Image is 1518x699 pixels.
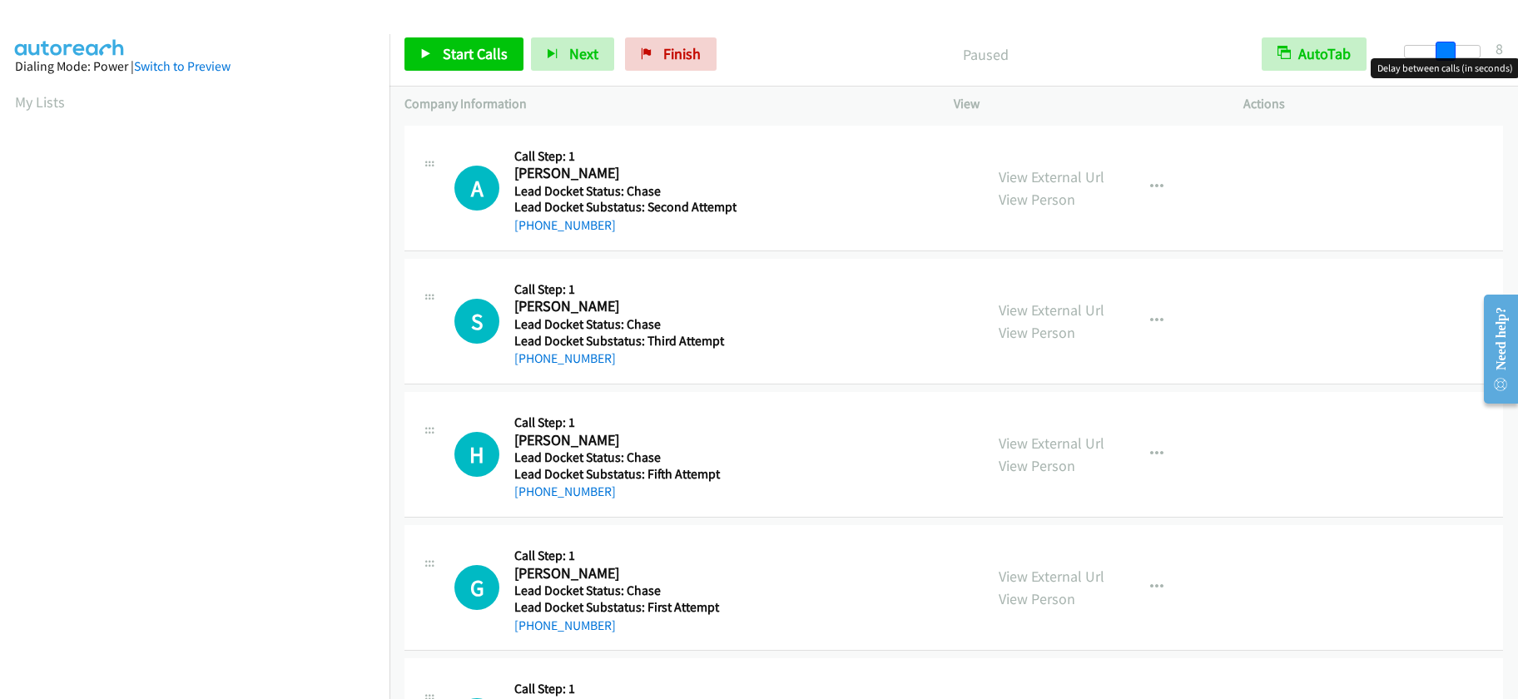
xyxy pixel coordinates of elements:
[514,582,732,599] h5: Lead Docket Status: Chase
[514,483,616,499] a: [PHONE_NUMBER]
[454,166,499,211] h1: A
[514,466,732,483] h5: Lead Docket Substatus: Fifth Attempt
[999,567,1104,586] a: View External Url
[15,92,65,112] a: My Lists
[1470,283,1518,415] iframe: Resource Center
[514,681,732,697] h5: Call Step: 1
[999,434,1104,453] a: View External Url
[1496,37,1503,60] div: 8
[15,57,375,77] div: Dialing Mode: Power |
[999,589,1075,608] a: View Person
[663,44,701,63] span: Finish
[569,44,598,63] span: Next
[999,167,1104,186] a: View External Url
[1243,94,1503,114] p: Actions
[739,43,1232,66] p: Paused
[514,599,732,616] h5: Lead Docket Substatus: First Attempt
[954,94,1213,114] p: View
[514,617,616,633] a: [PHONE_NUMBER]
[514,297,732,316] h2: [PERSON_NAME]
[514,333,732,349] h5: Lead Docket Substatus: Third Attempt
[404,94,924,114] p: Company Information
[514,316,732,333] h5: Lead Docket Status: Chase
[514,414,732,431] h5: Call Step: 1
[134,58,231,74] a: Switch to Preview
[514,449,732,466] h5: Lead Docket Status: Chase
[514,199,737,216] h5: Lead Docket Substatus: Second Attempt
[454,565,499,610] div: The call is yet to be attempted
[514,564,732,583] h2: [PERSON_NAME]
[999,300,1104,320] a: View External Url
[454,166,499,211] div: The call is yet to be attempted
[454,299,499,344] h1: S
[999,456,1075,475] a: View Person
[454,432,499,477] h1: H
[514,164,732,183] h2: [PERSON_NAME]
[514,431,732,450] h2: [PERSON_NAME]
[514,183,737,200] h5: Lead Docket Status: Chase
[999,323,1075,342] a: View Person
[531,37,614,71] button: Next
[625,37,717,71] a: Finish
[514,281,732,298] h5: Call Step: 1
[454,565,499,610] h1: G
[514,548,732,564] h5: Call Step: 1
[999,190,1075,209] a: View Person
[454,432,499,477] div: The call is yet to be attempted
[514,217,616,233] a: [PHONE_NUMBER]
[1262,37,1367,71] button: AutoTab
[404,37,523,71] a: Start Calls
[443,44,508,63] span: Start Calls
[514,148,737,165] h5: Call Step: 1
[454,299,499,344] div: The call is yet to be attempted
[514,350,616,366] a: [PHONE_NUMBER]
